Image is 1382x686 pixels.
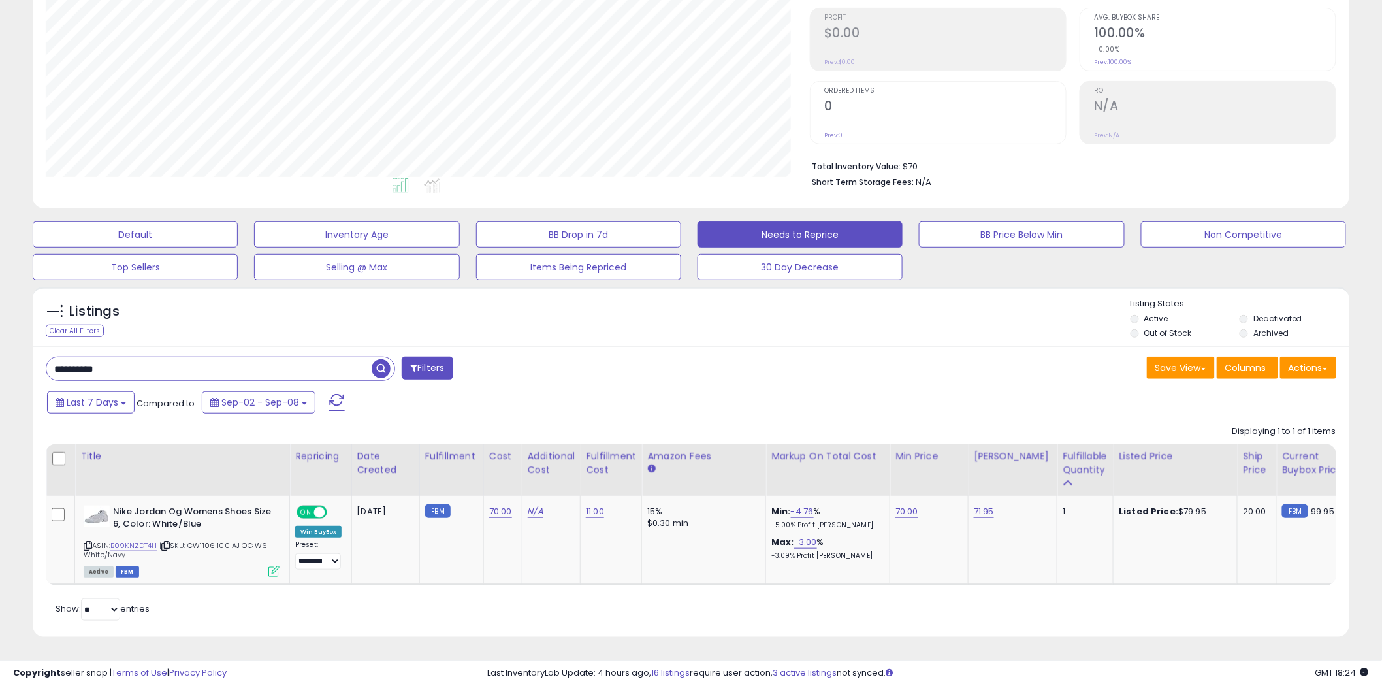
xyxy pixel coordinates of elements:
button: 30 Day Decrease [698,254,903,280]
th: The percentage added to the cost of goods (COGS) that forms the calculator for Min & Max prices. [766,444,890,496]
div: Repricing [295,449,346,463]
h2: 100.00% [1094,25,1336,43]
span: Profit [824,14,1066,22]
span: All listings currently available for purchase on Amazon [84,566,114,578]
div: Displaying 1 to 1 of 1 items [1232,425,1336,438]
h2: N/A [1094,99,1336,116]
span: ON [298,507,314,518]
button: Non Competitive [1141,221,1346,248]
a: Privacy Policy [169,666,227,679]
a: N/A [528,505,543,518]
a: -4.76 [791,505,814,518]
div: Additional Cost [528,449,575,477]
div: Min Price [895,449,963,463]
small: FBM [425,504,451,518]
b: Max: [771,536,794,548]
span: N/A [916,176,931,188]
div: Last InventoryLab Update: 4 hours ago, require user action, not synced. [488,667,1369,679]
span: 2025-09-16 18:24 GMT [1315,666,1369,679]
div: Date Created [357,449,414,477]
a: 70.00 [489,505,512,518]
h2: $0.00 [824,25,1066,43]
div: Markup on Total Cost [771,449,884,463]
div: Win BuyBox [295,526,342,538]
a: 70.00 [895,505,918,518]
b: Short Term Storage Fees: [812,176,914,188]
span: OFF [325,507,346,518]
div: [DATE] [357,506,410,517]
h2: 0 [824,99,1066,116]
div: $0.30 min [647,517,756,529]
b: Nike Jordan Og Womens Shoes Size 6, Color: White/Blue [113,506,272,533]
h5: Listings [69,302,120,321]
button: BB Drop in 7d [476,221,681,248]
div: Cost [489,449,517,463]
div: Current Buybox Price [1282,449,1349,477]
div: seller snap | | [13,667,227,679]
label: Deactivated [1253,313,1302,324]
label: Out of Stock [1144,327,1192,338]
label: Archived [1253,327,1289,338]
span: Show: entries [56,602,150,615]
button: Inventory Age [254,221,459,248]
a: 71.95 [974,505,994,518]
button: Last 7 Days [47,391,135,414]
a: -3.00 [794,536,817,549]
span: ROI [1094,88,1336,95]
button: Selling @ Max [254,254,459,280]
div: % [771,506,880,530]
div: Preset: [295,540,342,570]
img: 31XWnqCmXlL._SL40_.jpg [84,506,110,527]
button: Top Sellers [33,254,238,280]
span: 99.95 [1311,505,1335,517]
a: 16 listings [652,666,690,679]
div: Title [80,449,284,463]
div: Clear All Filters [46,325,104,337]
button: Sep-02 - Sep-08 [202,391,315,414]
span: Last 7 Days [67,396,118,409]
div: [PERSON_NAME] [974,449,1052,463]
button: Save View [1147,357,1215,379]
button: Columns [1217,357,1278,379]
div: % [771,536,880,561]
div: Fulfillment Cost [586,449,636,477]
a: 3 active listings [773,666,837,679]
span: Sep-02 - Sep-08 [221,396,299,409]
small: Prev: $0.00 [824,58,855,66]
label: Active [1144,313,1168,324]
div: 1 [1063,506,1103,517]
div: Fulfillment [425,449,478,463]
button: Actions [1280,357,1336,379]
small: Prev: N/A [1094,131,1119,139]
a: Terms of Use [112,666,167,679]
div: $79.95 [1119,506,1227,517]
b: Listed Price: [1119,505,1178,517]
div: Listed Price [1119,449,1232,463]
div: Amazon Fees [647,449,760,463]
span: Columns [1225,361,1266,374]
span: Compared to: [137,397,197,410]
span: | SKU: CW1106 100 AJ OG W6 White/Navy [84,540,267,560]
button: Items Being Repriced [476,254,681,280]
li: $70 [812,157,1326,173]
span: Avg. Buybox Share [1094,14,1336,22]
p: Listing States: [1131,298,1349,310]
div: 20.00 [1243,506,1266,517]
b: Min: [771,505,791,517]
p: -3.09% Profit [PERSON_NAME] [771,551,880,561]
b: Total Inventory Value: [812,161,901,172]
div: ASIN: [84,506,280,576]
button: BB Price Below Min [919,221,1124,248]
small: Amazon Fees. [647,463,655,475]
span: FBM [116,566,139,578]
div: Ship Price [1243,449,1271,477]
small: Prev: 100.00% [1094,58,1131,66]
p: -5.00% Profit [PERSON_NAME] [771,521,880,530]
button: Filters [402,357,453,380]
div: 15% [647,506,756,517]
button: Default [33,221,238,248]
span: Ordered Items [824,88,1066,95]
strong: Copyright [13,666,61,679]
small: Prev: 0 [824,131,843,139]
small: FBM [1282,504,1308,518]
